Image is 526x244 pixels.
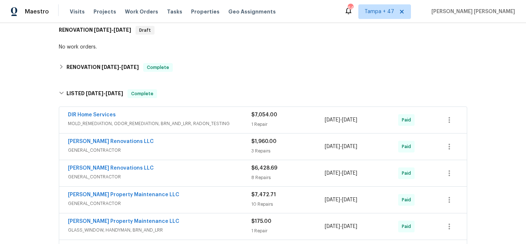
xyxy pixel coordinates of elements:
span: $175.00 [251,219,271,224]
div: No work orders. [59,43,467,51]
h6: RENOVATION [66,63,139,72]
span: - [102,65,139,70]
a: DIR Home Services [68,112,116,117]
span: - [325,170,357,177]
span: $1,960.00 [251,139,277,144]
span: [DATE] [342,224,357,229]
div: 645 [348,4,353,12]
span: - [325,116,357,124]
a: [PERSON_NAME] Property Maintenance LLC [68,192,179,197]
span: Maestro [25,8,49,15]
span: [DATE] [325,144,340,149]
span: $7,472.71 [251,192,276,197]
div: 8 Repairs [251,174,325,181]
h6: RENOVATION [59,26,131,35]
span: Complete [144,64,172,71]
div: LISTED [DATE]-[DATE]Complete [57,82,469,105]
span: [DATE] [325,117,340,123]
span: MOLD_REMEDIATION, ODOR_REMEDIATION, BRN_AND_LRR, RADON_TESTING [68,120,251,127]
div: RENOVATION [DATE]-[DATE]Complete [57,59,469,76]
span: Work Orders [125,8,158,15]
span: [DATE] [342,171,357,176]
span: [DATE] [114,27,131,32]
span: Paid [402,223,414,230]
span: - [325,196,357,204]
span: [DATE] [86,91,103,96]
span: $6,428.69 [251,166,277,171]
span: [DATE] [325,197,340,202]
span: - [94,27,131,32]
span: Paid [402,143,414,150]
span: [PERSON_NAME] [PERSON_NAME] [428,8,515,15]
span: GENERAL_CONTRACTOR [68,173,251,181]
div: 1 Repair [251,121,325,128]
span: [DATE] [102,65,119,70]
span: Properties [191,8,220,15]
div: RENOVATION [DATE]-[DATE]Draft [57,19,469,42]
span: [DATE] [325,171,340,176]
span: Tampa + 47 [365,8,394,15]
span: Paid [402,116,414,124]
h6: LISTED [66,89,123,98]
a: [PERSON_NAME] Property Maintenance LLC [68,219,179,224]
span: [DATE] [121,65,139,70]
div: 3 Repairs [251,147,325,155]
span: Visits [70,8,85,15]
span: [DATE] [94,27,111,32]
span: Complete [128,90,156,97]
span: GENERAL_CONTRACTOR [68,147,251,154]
span: $7,054.00 [251,112,277,117]
span: Geo Assignments [228,8,276,15]
span: Draft [136,27,154,34]
span: - [86,91,123,96]
a: [PERSON_NAME] Renovations LLC [68,166,154,171]
span: - [325,143,357,150]
span: [DATE] [342,197,357,202]
div: 10 Repairs [251,201,325,208]
span: [DATE] [342,117,357,123]
span: Paid [402,170,414,177]
div: 1 Repair [251,227,325,235]
a: [PERSON_NAME] Renovations LLC [68,139,154,144]
span: GENERAL_CONTRACTOR [68,200,251,207]
span: Paid [402,196,414,204]
span: [DATE] [106,91,123,96]
span: [DATE] [342,144,357,149]
span: Tasks [167,9,182,14]
span: Projects [94,8,116,15]
span: [DATE] [325,224,340,229]
span: GLASS_WINDOW, HANDYMAN, BRN_AND_LRR [68,226,251,234]
span: - [325,223,357,230]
